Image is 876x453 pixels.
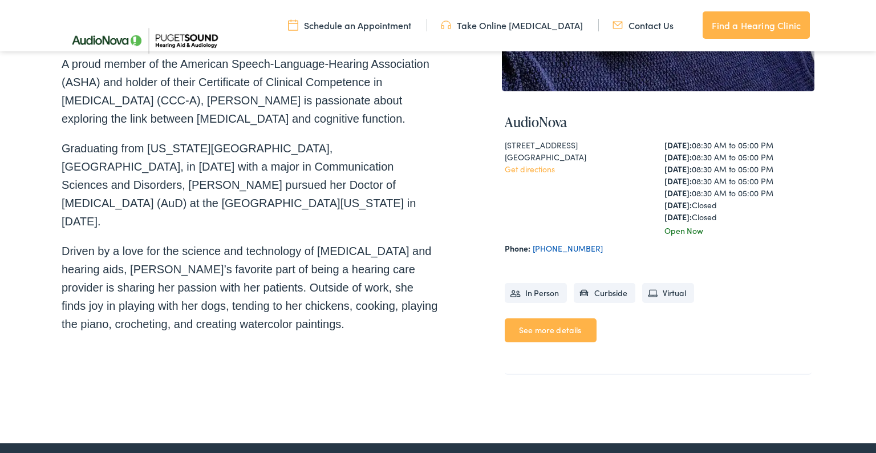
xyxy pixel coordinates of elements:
a: Schedule an Appointment [288,19,411,31]
a: Take Online [MEDICAL_DATA] [441,19,583,31]
strong: Phone: [505,242,530,254]
p: Driven by a love for the science and technology of [MEDICAL_DATA] and hearing aids, [PERSON_NAME]... [62,242,438,333]
a: See more details [505,318,597,342]
a: Get directions [505,163,555,175]
li: Virtual [642,283,694,303]
strong: [DATE]: [664,211,692,223]
a: [PHONE_NUMBER] [533,242,603,254]
a: Contact Us [613,19,674,31]
img: utility icon [441,19,451,31]
strong: [DATE]: [664,175,692,187]
strong: [DATE]: [664,199,692,211]
strong: [DATE]: [664,151,692,163]
strong: [DATE]: [664,139,692,151]
h4: AudioNova [505,114,812,131]
p: A proud member of the American Speech-Language-Hearing Association (ASHA) and holder of their Cer... [62,55,438,128]
div: [GEOGRAPHIC_DATA] [505,151,652,163]
div: Open Now [664,225,812,237]
strong: [DATE]: [664,187,692,199]
div: [STREET_ADDRESS] [505,139,652,151]
strong: [DATE]: [664,163,692,175]
div: 08:30 AM to 05:00 PM 08:30 AM to 05:00 PM 08:30 AM to 05:00 PM 08:30 AM to 05:00 PM 08:30 AM to 0... [664,139,812,223]
li: Curbside [574,283,635,303]
li: In Person [505,283,567,303]
p: Graduating from [US_STATE][GEOGRAPHIC_DATA], [GEOGRAPHIC_DATA], in [DATE] with a major in Communi... [62,139,438,230]
img: utility icon [613,19,623,31]
img: utility icon [288,19,298,31]
a: Find a Hearing Clinic [703,11,810,39]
